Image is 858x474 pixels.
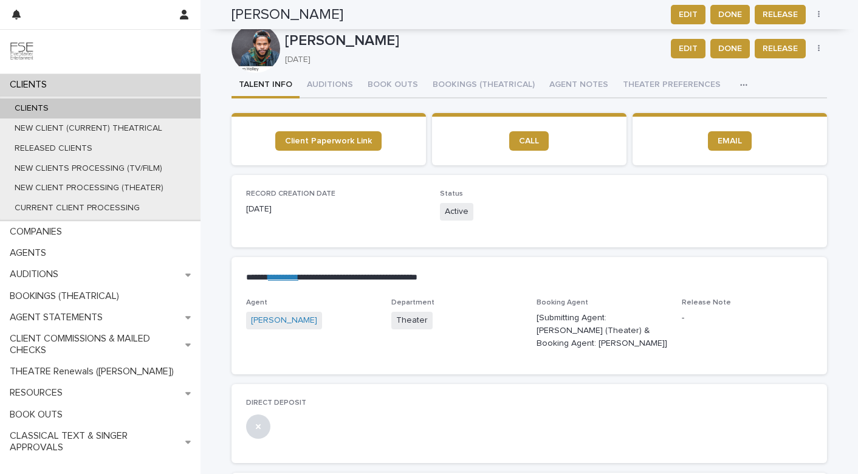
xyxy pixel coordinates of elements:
[5,226,72,238] p: COMPANIES
[710,5,750,24] button: DONE
[755,39,806,58] button: RELEASE
[679,43,698,55] span: EDIT
[671,39,705,58] button: EDIT
[246,190,335,197] span: RECORD CREATION DATE
[5,333,185,356] p: CLIENT COMMISSIONS & MAILED CHECKS
[5,183,173,193] p: NEW CLIENT PROCESSING (THEATER)
[682,312,812,325] p: -
[300,73,360,98] button: AUDITIONS
[718,137,742,145] span: EMAIL
[710,39,750,58] button: DONE
[5,312,112,323] p: AGENT STATEMENTS
[616,73,728,98] button: THEATER PREFERENCES
[5,430,185,453] p: CLASSICAL TEXT & SINGER APPROVALS
[537,312,667,349] p: [Submitting Agent: [PERSON_NAME] (Theater) & Booking Agent: [PERSON_NAME]]
[10,39,34,64] img: 9JgRvJ3ETPGCJDhvPVA5
[5,123,172,134] p: NEW CLIENT (CURRENT) THEATRICAL
[275,131,382,151] a: Client Paperwork Link
[509,131,549,151] a: CALL
[708,131,752,151] a: EMAIL
[5,247,56,259] p: AGENTS
[391,299,434,306] span: Department
[5,143,102,154] p: RELEASED CLIENTS
[5,103,58,114] p: CLIENTS
[763,9,798,21] span: RELEASE
[391,312,433,329] span: Theater
[5,366,184,377] p: THEATRE Renewals ([PERSON_NAME])
[5,203,149,213] p: CURRENT CLIENT PROCESSING
[755,5,806,24] button: RELEASE
[232,6,343,24] h2: [PERSON_NAME]
[679,9,698,21] span: EDIT
[718,43,742,55] span: DONE
[285,55,656,65] p: [DATE]
[542,73,616,98] button: AGENT NOTES
[246,399,306,407] span: DIRECT DEPOSIT
[5,409,72,421] p: BOOK OUTS
[5,163,172,174] p: NEW CLIENTS PROCESSING (TV/FILM)
[440,203,473,221] span: Active
[285,32,661,50] p: [PERSON_NAME]
[5,290,129,302] p: BOOKINGS (THEATRICAL)
[246,203,425,216] p: [DATE]
[537,299,588,306] span: Booking Agent
[232,73,300,98] button: TALENT INFO
[718,9,742,21] span: DONE
[246,299,267,306] span: Agent
[5,387,72,399] p: RESOURCES
[425,73,542,98] button: BOOKINGS (THEATRICAL)
[671,5,705,24] button: EDIT
[360,73,425,98] button: BOOK OUTS
[285,137,372,145] span: Client Paperwork Link
[519,137,539,145] span: CALL
[440,190,463,197] span: Status
[5,269,68,280] p: AUDITIONS
[251,314,317,327] a: [PERSON_NAME]
[5,79,57,91] p: CLIENTS
[682,299,731,306] span: Release Note
[763,43,798,55] span: RELEASE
